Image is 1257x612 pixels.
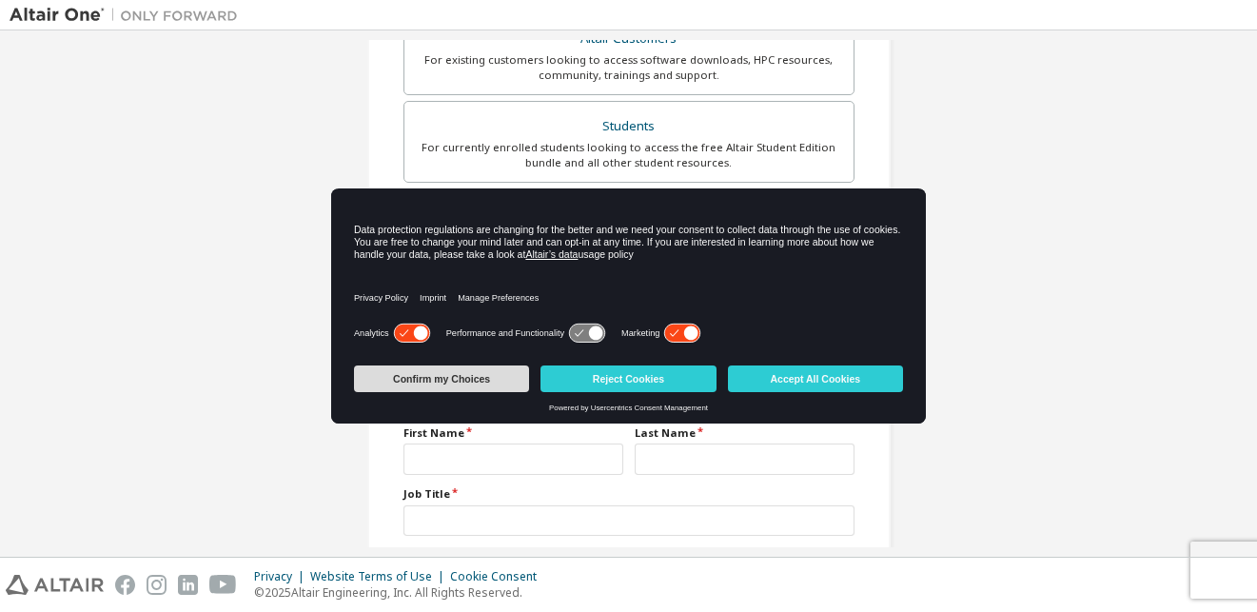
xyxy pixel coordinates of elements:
img: facebook.svg [115,575,135,595]
label: Job Title [403,486,854,502]
label: Last Name [635,425,854,441]
label: First Name [403,425,623,441]
div: For currently enrolled students looking to access the free Altair Student Edition bundle and all ... [416,140,842,170]
div: Cookie Consent [450,569,548,584]
img: Altair One [10,6,247,25]
div: Students [416,113,842,140]
div: Privacy [254,569,310,584]
div: Website Terms of Use [310,569,450,584]
img: linkedin.svg [178,575,198,595]
div: For existing customers looking to access software downloads, HPC resources, community, trainings ... [416,52,842,83]
p: © 2025 Altair Engineering, Inc. All Rights Reserved. [254,584,548,601]
img: altair_logo.svg [6,575,104,595]
img: youtube.svg [209,575,237,595]
img: instagram.svg [147,575,167,595]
